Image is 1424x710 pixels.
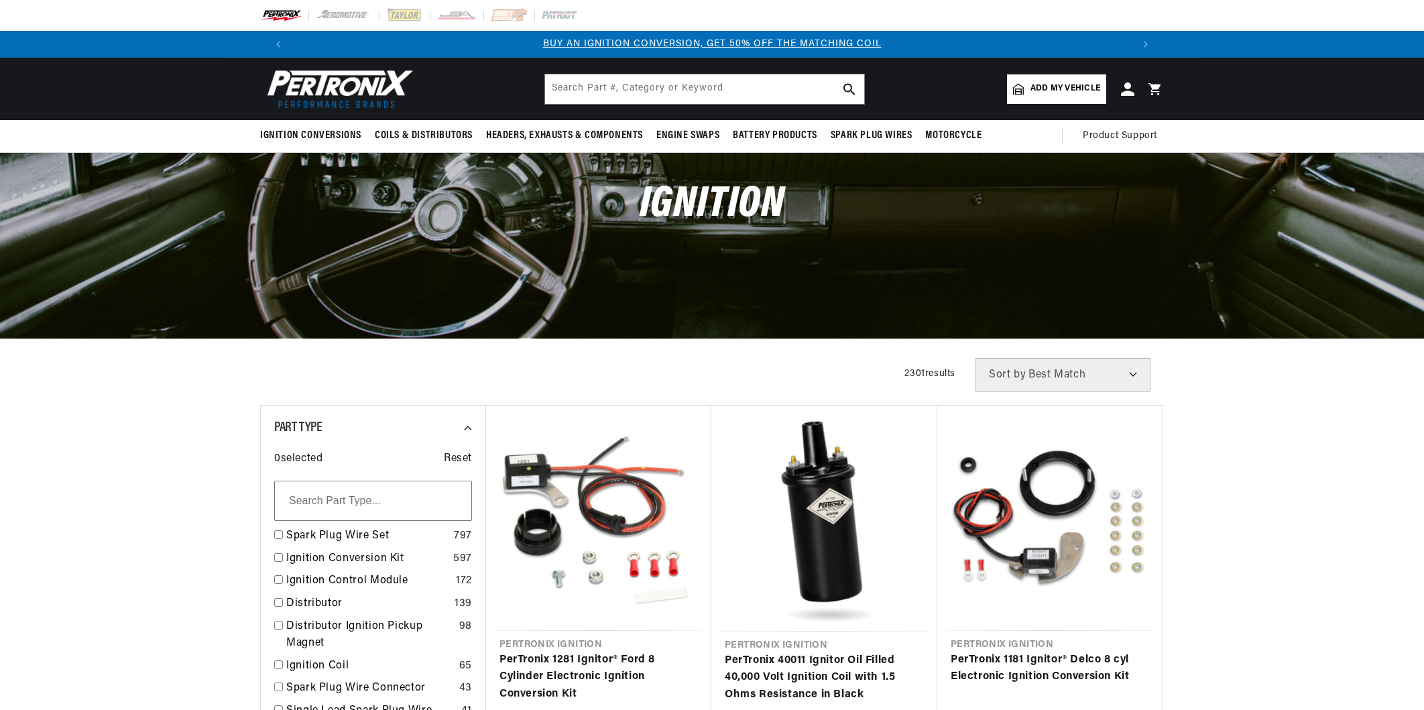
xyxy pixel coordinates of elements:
[479,120,650,152] summary: Headers, Exhausts & Components
[453,550,472,568] div: 597
[904,369,955,379] span: 2301 results
[1030,82,1100,95] span: Add my vehicle
[545,74,864,104] input: Search Part #, Category or Keyword
[274,421,322,434] span: Part Type
[1132,31,1159,58] button: Translation missing: en.sections.announcements.next_announcement
[368,120,479,152] summary: Coils & Distributors
[726,120,824,152] summary: Battery Products
[265,31,292,58] button: Translation missing: en.sections.announcements.previous_announcement
[459,680,472,697] div: 43
[975,358,1150,392] select: Sort by
[286,573,451,590] a: Ignition Control Module
[260,129,361,143] span: Ignition Conversions
[292,37,1132,52] div: Announcement
[831,129,912,143] span: Spark Plug Wires
[918,120,988,152] summary: Motorcycle
[459,618,472,636] div: 98
[989,369,1026,380] span: Sort by
[227,31,1197,58] slideshow-component: Translation missing: en.sections.announcements.announcement_bar
[286,550,448,568] a: Ignition Conversion Kit
[274,451,322,468] span: 0 selected
[543,39,882,49] a: BUY AN IGNITION CONVERSION, GET 50% OFF THE MATCHING COIL
[650,120,726,152] summary: Engine Swaps
[835,74,864,104] button: search button
[1083,129,1157,143] span: Product Support
[286,680,454,697] a: Spark Plug Wire Connector
[286,528,449,545] a: Spark Plug Wire Set
[454,528,472,545] div: 797
[1007,74,1106,104] a: Add my vehicle
[733,129,817,143] span: Battery Products
[824,120,919,152] summary: Spark Plug Wires
[286,658,454,675] a: Ignition Coil
[951,652,1149,686] a: PerTronix 1181 Ignitor® Delco 8 cyl Electronic Ignition Conversion Kit
[286,618,454,652] a: Distributor Ignition Pickup Magnet
[459,658,472,675] div: 65
[725,652,924,704] a: PerTronix 40011 Ignitor Oil Filled 40,000 Volt Ignition Coil with 1.5 Ohms Resistance in Black
[292,37,1132,52] div: 1 of 3
[640,183,785,227] span: Ignition
[925,129,982,143] span: Motorcycle
[260,66,414,112] img: Pertronix
[1083,120,1164,152] summary: Product Support
[286,595,449,613] a: Distributor
[486,129,643,143] span: Headers, Exhausts & Components
[656,129,719,143] span: Engine Swaps
[444,451,472,468] span: Reset
[274,481,472,521] input: Search Part Type...
[456,573,472,590] div: 172
[375,129,473,143] span: Coils & Distributors
[455,595,472,613] div: 139
[260,120,368,152] summary: Ignition Conversions
[499,652,698,703] a: PerTronix 1281 Ignitor® Ford 8 Cylinder Electronic Ignition Conversion Kit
